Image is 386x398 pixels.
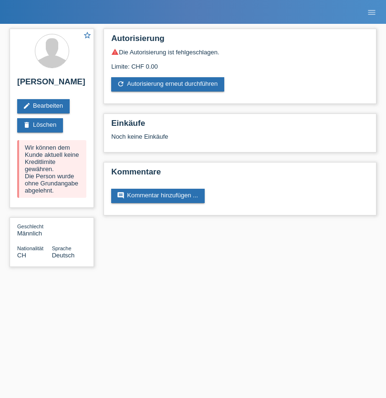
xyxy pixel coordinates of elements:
a: refreshAutorisierung erneut durchführen [111,77,224,92]
i: refresh [117,80,125,88]
div: Limite: CHF 0.00 [111,56,369,70]
span: Nationalität [17,245,43,251]
span: Geschlecht [17,224,43,229]
div: Wir können dem Kunde aktuell keine Kreditlimite gewähren. Die Person wurde ohne Grundangabe abgel... [17,140,86,198]
i: menu [367,8,376,17]
i: warning [111,48,119,56]
a: star_border [83,31,92,41]
h2: Kommentare [111,167,369,182]
i: star_border [83,31,92,40]
a: deleteLöschen [17,118,63,133]
a: menu [362,9,381,15]
h2: [PERSON_NAME] [17,77,86,92]
i: delete [23,121,31,129]
a: editBearbeiten [17,99,70,113]
div: Die Autorisierung ist fehlgeschlagen. [111,48,369,56]
div: Noch keine Einkäufe [111,133,369,147]
a: commentKommentar hinzufügen ... [111,189,205,203]
span: Deutsch [52,252,75,259]
h2: Einkäufe [111,119,369,133]
div: Männlich [17,223,52,237]
i: edit [23,102,31,110]
span: Sprache [52,245,72,251]
span: Schweiz [17,252,26,259]
h2: Autorisierung [111,34,369,48]
i: comment [117,192,125,199]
